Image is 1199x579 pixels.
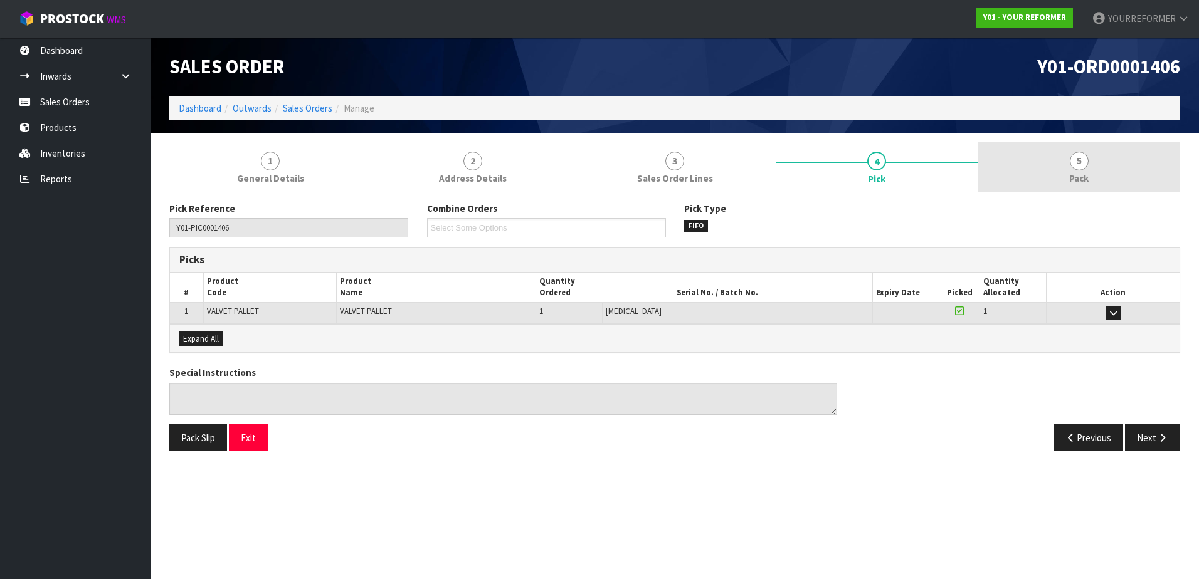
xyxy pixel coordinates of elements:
span: General Details [237,172,304,185]
label: Special Instructions [169,366,256,379]
span: Expand All [183,333,219,344]
label: Pick Reference [169,202,235,215]
strong: Y01 - YOUR REFORMER [983,12,1066,23]
th: Action [1047,273,1180,302]
span: Pick [169,192,1180,461]
a: Sales Orders [283,102,332,114]
span: Sales Order Lines [637,172,713,185]
th: # [170,273,203,302]
img: cube-alt.png [19,11,34,26]
span: 1 [539,306,543,316]
span: Y01-ORD0001406 [1037,55,1180,78]
span: YOURREFORMER [1108,13,1176,24]
span: 5 [1070,152,1089,170]
button: Expand All [179,331,223,347]
label: Combine Orders [427,202,497,215]
span: Pack [1069,172,1089,185]
span: VALVET PALLET [207,306,259,316]
span: 2 [463,152,482,170]
span: VALVET PALLET [340,306,392,316]
th: Expiry Date [873,273,939,302]
span: Sales Order [169,55,285,78]
span: Picked [947,287,973,298]
span: ProStock [40,11,104,27]
span: 1 [983,306,987,316]
button: Pack Slip [169,424,227,451]
button: Exit [229,424,268,451]
span: [MEDICAL_DATA] [606,306,662,316]
span: 3 [665,152,684,170]
h3: Picks [179,254,665,266]
span: Pick [868,172,885,185]
label: Pick Type [684,202,726,215]
span: FIFO [684,220,708,232]
span: Manage [344,102,374,114]
a: Outwards [233,102,272,114]
a: Dashboard [179,102,221,114]
button: Next [1125,424,1180,451]
th: Product Code [203,273,336,302]
span: 1 [261,152,280,170]
span: 1 [184,306,188,316]
button: Previous [1054,424,1124,451]
th: Product Name [336,273,536,302]
span: 4 [867,152,886,170]
span: Address Details [439,172,507,185]
small: WMS [107,14,126,26]
th: Quantity Allocated [980,273,1047,302]
th: Quantity Ordered [536,273,673,302]
th: Serial No. / Batch No. [673,273,872,302]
